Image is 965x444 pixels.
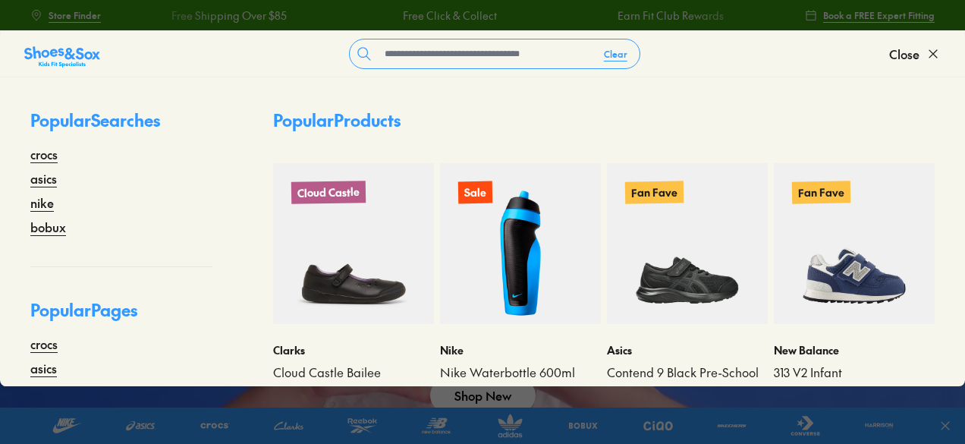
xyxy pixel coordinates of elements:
p: Popular Searches [30,108,212,145]
p: Fan Fave [792,181,850,203]
a: 313 V2 Infant [774,364,935,381]
a: Book a FREE Expert Fitting [805,2,935,29]
span: Store Finder [49,8,101,22]
a: asics [30,359,57,377]
button: Clear [592,40,640,68]
a: Sale [440,163,601,324]
a: Shoes &amp; Sox [24,42,100,66]
a: nike [30,383,54,401]
p: Popular Products [273,108,401,133]
p: Fan Fave [625,181,684,203]
span: Close [889,45,919,63]
a: Cloud Castle Bailee [273,364,434,381]
p: Asics [607,342,768,358]
a: Shop New [430,379,536,412]
a: nike [30,194,54,212]
button: Close [889,37,941,71]
span: Book a FREE Expert Fitting [823,8,935,22]
p: Cloud Castle [291,181,366,204]
p: Clarks [273,342,434,358]
a: Store Finder [30,2,101,29]
p: Sale [458,181,492,204]
p: Popular Pages [30,298,212,335]
a: Contend 9 Black Pre-School [607,364,768,381]
a: crocs [30,145,58,163]
a: Fan Fave [607,163,768,324]
a: crocs [30,335,58,353]
a: Free Shipping Over $85 [169,8,284,24]
p: New Balance [774,342,935,358]
p: Nike [440,342,601,358]
a: asics [30,169,57,187]
a: bobux [30,218,66,236]
a: Cloud Castle [273,163,434,324]
a: Earn Fit Club Rewards [615,8,721,24]
a: Fan Fave [774,163,935,324]
a: Free Click & Collect [400,8,494,24]
a: Nike Waterbottle 600ml [440,364,601,381]
img: SNS_Logo_Responsive.svg [24,45,100,69]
